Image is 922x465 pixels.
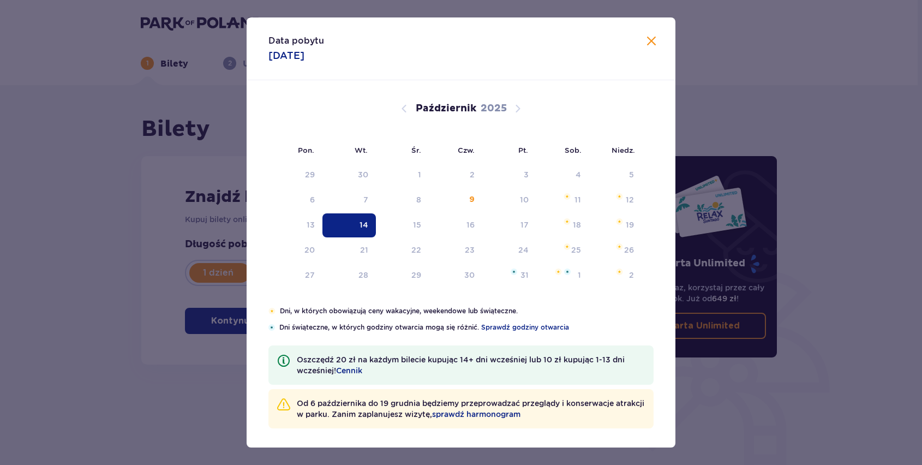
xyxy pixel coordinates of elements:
[358,270,368,281] div: 28
[376,188,429,212] td: Data niedostępna. środa, 8 października 2025
[616,193,623,200] img: Pomarańczowa gwiazdka
[298,146,314,154] small: Pon.
[482,264,536,288] td: piątek, 31 października 2025
[589,213,642,237] td: niedziela, 19 października 2025
[268,324,275,331] img: Niebieska gwiazdka
[432,409,520,420] a: sprawdź harmonogram
[578,270,581,281] div: 1
[464,270,475,281] div: 30
[482,188,536,212] td: piątek, 10 października 2025
[279,323,654,332] p: Dni świąteczne, w których godziny otwarcia mogą się różnić.
[626,219,634,230] div: 19
[416,102,476,115] p: Październik
[518,146,528,154] small: Pt.
[280,306,654,316] p: Dni, w których obowiązują ceny wakacyjne, weekendowe lub świąteczne.
[564,243,571,250] img: Pomarańczowa gwiazdka
[511,269,517,275] img: Niebieska gwiazdka
[564,193,571,200] img: Pomarańczowa gwiazdka
[518,245,529,255] div: 24
[416,194,421,205] div: 8
[322,163,376,187] td: Data niedostępna. wtorek, 30 września 2025
[376,163,429,187] td: Data niedostępna. środa, 1 października 2025
[481,102,507,115] p: 2025
[511,102,524,115] button: Następny miesiąc
[413,219,421,230] div: 15
[520,219,529,230] div: 17
[304,245,315,255] div: 20
[268,35,324,47] p: Data pobytu
[429,213,483,237] td: czwartek, 16 października 2025
[297,354,645,376] p: Oszczędź 20 zł na każdym bilecie kupując 14+ dni wcześniej lub 10 zł kupując 1-13 dni wcześniej!
[624,245,634,255] div: 26
[429,264,483,288] td: czwartek, 30 października 2025
[645,35,658,49] button: Zamknij
[612,146,635,154] small: Niedz.
[429,163,483,187] td: Data niedostępna. czwartek, 2 października 2025
[305,270,315,281] div: 27
[322,239,376,263] td: wtorek, 21 października 2025
[524,169,529,180] div: 3
[268,49,304,62] p: [DATE]
[616,218,623,225] img: Pomarańczowa gwiazdka
[322,264,376,288] td: wtorek, 28 października 2025
[411,270,421,281] div: 29
[363,194,368,205] div: 7
[520,194,529,205] div: 10
[520,270,529,281] div: 31
[268,264,322,288] td: poniedziałek, 27 października 2025
[589,188,642,212] td: niedziela, 12 października 2025
[536,264,589,288] td: sobota, 1 listopada 2025
[307,219,315,230] div: 13
[482,239,536,263] td: piątek, 24 października 2025
[411,146,421,154] small: Śr.
[564,218,571,225] img: Pomarańczowa gwiazdka
[616,269,623,275] img: Pomarańczowa gwiazdka
[458,146,475,154] small: Czw.
[268,163,322,187] td: Data niedostępna. poniedziałek, 29 września 2025
[376,213,429,237] td: środa, 15 października 2025
[411,245,421,255] div: 22
[355,146,368,154] small: Wt.
[418,169,421,180] div: 1
[555,269,562,275] img: Pomarańczowa gwiazdka
[376,239,429,263] td: środa, 22 października 2025
[574,194,581,205] div: 11
[268,213,322,237] td: poniedziałek, 13 października 2025
[429,239,483,263] td: czwartek, 23 października 2025
[469,194,475,205] div: 9
[482,213,536,237] td: piątek, 17 października 2025
[305,169,315,180] div: 29
[571,245,581,255] div: 25
[573,219,581,230] div: 18
[466,219,475,230] div: 16
[360,245,368,255] div: 21
[565,146,582,154] small: Sob.
[536,188,589,212] td: sobota, 11 października 2025
[398,102,411,115] button: Poprzedni miesiąc
[589,163,642,187] td: Data niedostępna. niedziela, 5 października 2025
[465,245,475,255] div: 23
[629,169,634,180] div: 5
[536,213,589,237] td: sobota, 18 października 2025
[482,163,536,187] td: Data niedostępna. piątek, 3 października 2025
[336,365,362,376] a: Cennik
[536,163,589,187] td: Data niedostępna. sobota, 4 października 2025
[481,323,569,332] a: Sprawdź godziny otwarcia
[626,194,634,205] div: 12
[268,308,276,314] img: Pomarańczowa gwiazdka
[470,169,475,180] div: 2
[268,188,322,212] td: Data niedostępna. poniedziałek, 6 października 2025
[589,239,642,263] td: niedziela, 26 października 2025
[358,169,368,180] div: 30
[322,213,376,237] td: Data zaznaczona. wtorek, 14 października 2025
[616,243,623,250] img: Pomarańczowa gwiazdka
[360,219,368,230] div: 14
[268,239,322,263] td: poniedziałek, 20 października 2025
[536,239,589,263] td: sobota, 25 października 2025
[564,269,571,275] img: Niebieska gwiazdka
[589,264,642,288] td: niedziela, 2 listopada 2025
[297,398,645,420] p: Od 6 października do 19 grudnia będziemy przeprowadzać przeglądy i konserwacje atrakcji w parku. ...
